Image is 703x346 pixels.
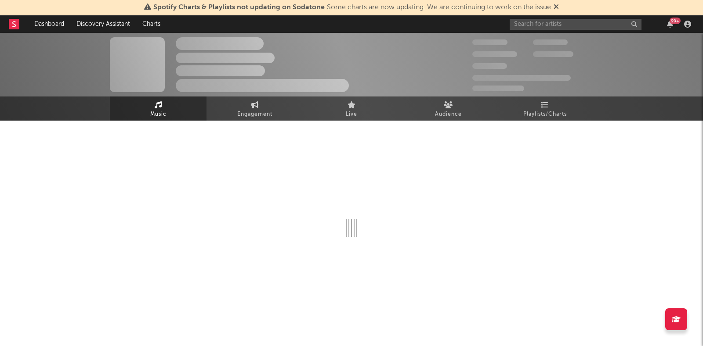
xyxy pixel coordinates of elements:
span: Audience [435,109,462,120]
span: 1,000,000 [533,51,573,57]
a: Playlists/Charts [496,96,593,121]
a: Music [110,96,207,121]
span: 300,000 [472,39,507,45]
span: 50,000,000 Monthly Listeners [472,75,571,81]
span: Dismiss [554,4,559,11]
a: Live [303,96,400,121]
span: Playlists/Charts [523,109,567,120]
a: Engagement [207,96,303,121]
span: Engagement [237,109,272,120]
div: 99 + [670,18,681,24]
a: Discovery Assistant [70,15,136,33]
span: 100,000 [533,39,568,45]
span: Jump Score: 85.0 [472,86,524,91]
span: 50,000,000 [472,51,517,57]
span: 100,000 [472,63,507,69]
a: Dashboard [28,15,70,33]
span: Music [150,109,167,120]
a: Audience [400,96,496,121]
span: Live [346,109,357,120]
span: Spotify Charts & Playlists not updating on Sodatone [153,4,325,11]
span: : Some charts are now updating. We are continuing to work on the issue [153,4,551,11]
input: Search for artists [510,19,641,30]
a: Charts [136,15,167,33]
button: 99+ [667,21,673,28]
